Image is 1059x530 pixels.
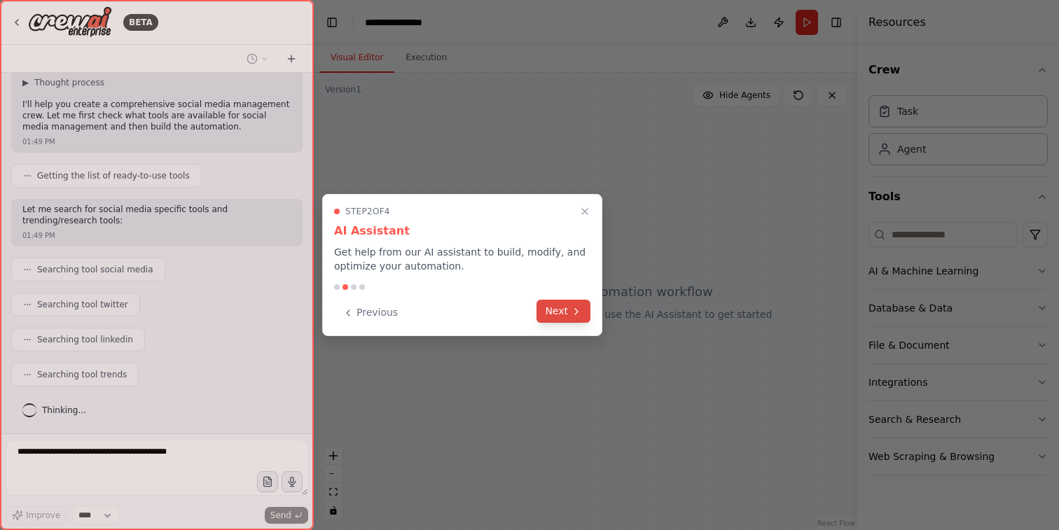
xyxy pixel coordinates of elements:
button: Previous [334,301,406,324]
button: Hide left sidebar [322,13,342,32]
button: Next [537,300,590,323]
h3: AI Assistant [334,223,590,239]
button: Close walkthrough [576,203,593,220]
span: Step 2 of 4 [345,206,390,217]
p: Get help from our AI assistant to build, modify, and optimize your automation. [334,245,590,273]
